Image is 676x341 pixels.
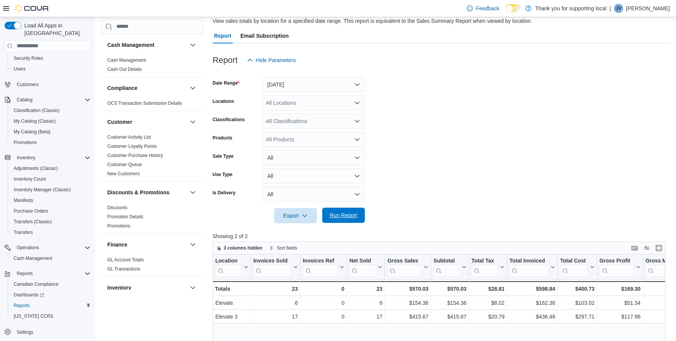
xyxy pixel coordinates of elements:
[14,176,46,182] span: Inventory Count
[354,136,360,142] button: Open list of options
[263,150,365,165] button: All
[509,257,549,277] div: Total Invoiced
[11,106,63,115] a: Classification (Classic)
[8,279,94,290] button: Canadian Compliance
[277,245,297,251] span: Sort fields
[107,84,137,92] h3: Compliance
[303,257,338,264] div: Invoices Ref
[253,257,297,277] button: Invoices Sold
[107,266,140,272] a: GL Transactions
[14,165,58,171] span: Adjustments (Classic)
[215,284,248,293] div: Totals
[2,152,94,163] button: Inventory
[11,64,91,74] span: Users
[609,4,611,13] p: |
[101,56,204,77] div: Cash Management
[107,214,143,219] a: Promotion Details
[354,100,360,106] button: Open list of options
[107,284,187,291] button: Inventory
[213,171,232,178] label: Use Type
[11,138,91,147] span: Promotions
[107,58,146,63] a: Cash Management
[11,280,91,289] span: Canadian Compliance
[349,298,382,307] div: 6
[11,228,36,237] a: Transfers
[642,243,651,253] button: Display options
[14,328,36,337] a: Settings
[213,153,234,159] label: Sale Type
[303,298,344,307] div: 0
[14,243,91,252] span: Operations
[303,284,344,293] div: 0
[349,257,382,277] button: Net Sold
[215,257,248,277] button: Location
[14,255,52,261] span: Cash Management
[188,283,197,292] button: Inventory
[11,290,91,299] span: Dashboards
[21,22,91,37] span: Load All Apps in [GEOGRAPHIC_DATA]
[17,329,33,335] span: Settings
[2,79,94,90] button: Customers
[215,257,242,277] div: Location
[11,254,91,263] span: Cash Management
[14,269,36,278] button: Reports
[107,171,140,176] a: New Customers
[509,298,555,307] div: $162.38
[433,257,460,277] div: Subtotal
[14,229,33,235] span: Transfers
[101,203,204,234] div: Discounts & Promotions
[15,5,49,12] img: Cova
[215,257,242,264] div: Location
[14,243,42,252] button: Operations
[433,257,466,277] button: Subtotal
[614,4,623,13] div: Joshua Vera
[387,257,428,277] button: Gross Sales
[8,174,94,184] button: Inventory Count
[240,28,289,43] span: Email Subscription
[107,118,187,126] button: Customer
[279,208,312,223] span: Export
[253,257,291,277] div: Invoices Sold
[107,241,187,248] button: Finance
[14,118,56,124] span: My Catalog (Classic)
[600,284,641,293] div: $169.30
[8,216,94,227] button: Transfers (Classic)
[8,116,94,126] button: My Catalog (Classic)
[303,312,344,321] div: 0
[11,106,91,115] span: Classification (Classic)
[8,64,94,74] button: Users
[213,17,532,25] div: View sales totals by location for a specified date range. This report is equivalent to the Sales ...
[11,254,55,263] a: Cash Management
[14,219,52,225] span: Transfers (Classic)
[387,298,428,307] div: $154.36
[8,253,94,264] button: Cash Management
[600,298,641,307] div: $51.34
[600,257,641,277] button: Gross Profit
[213,232,670,240] p: Showing 2 of 2
[263,77,365,92] button: [DATE]
[8,195,94,206] button: Manifests
[560,312,594,321] div: $297.71
[11,207,91,216] span: Purchase Orders
[433,298,466,307] div: $154.36
[654,243,663,253] button: Enter fullscreen
[11,164,91,173] span: Adjustments (Classic)
[11,54,91,63] span: Security Roles
[107,118,132,126] h3: Customer
[535,4,607,13] p: Thank you for supporting local
[253,298,297,307] div: 6
[14,129,51,135] span: My Catalog (Beta)
[107,284,131,291] h3: Inventory
[2,268,94,279] button: Reports
[14,55,43,61] span: Security Roles
[11,185,74,194] a: Inventory Manager (Classic)
[188,40,197,50] button: Cash Management
[14,139,37,146] span: Promotions
[107,153,163,158] a: Customer Purchase History
[8,105,94,116] button: Classification (Classic)
[476,5,499,12] span: Feedback
[471,284,504,293] div: $28.81
[509,284,555,293] div: $598.84
[626,4,670,13] p: [PERSON_NAME]
[17,82,39,88] span: Customers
